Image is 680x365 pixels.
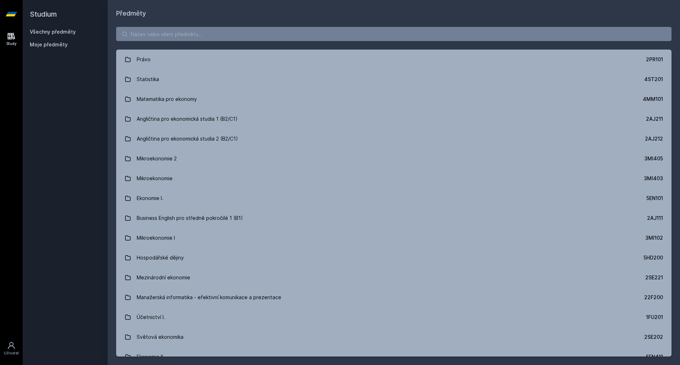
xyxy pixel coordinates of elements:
div: 5EN411 [646,353,663,360]
div: 3MI403 [644,175,663,182]
div: Business English pro středně pokročilé 1 (B1) [137,211,243,225]
a: Study [1,28,21,50]
div: Matematika pro ekonomy [137,92,197,106]
a: Statistika 4ST201 [116,69,671,89]
div: Uživatel [4,350,19,356]
div: Study [6,41,17,46]
div: Hospodářské dějiny [137,251,184,265]
div: Mikroekonomie 2 [137,152,177,166]
div: Angličtina pro ekonomická studia 2 (B2/C1) [137,132,238,146]
div: 2SE221 [645,274,663,281]
div: Světová ekonomika [137,330,183,344]
div: 2AJ211 [646,115,663,122]
a: Mikroekonomie 3MI403 [116,169,671,188]
div: Právo [137,52,151,67]
div: 3MI405 [644,155,663,162]
a: Angličtina pro ekonomická studia 2 (B2/C1) 2AJ212 [116,129,671,149]
a: Mikroekonomie I 3MI102 [116,228,671,248]
a: Hospodářské dějiny 5HD200 [116,248,671,268]
a: Matematika pro ekonomy 4MM101 [116,89,671,109]
div: 4MM101 [643,96,663,103]
div: 2AJ212 [645,135,663,142]
div: 2SE202 [644,333,663,341]
div: Mezinárodní ekonomie [137,270,190,285]
a: Účetnictví I. 1FU201 [116,307,671,327]
div: Mikroekonomie [137,171,172,186]
div: Statistika [137,72,159,86]
div: 5HD200 [644,254,663,261]
a: Světová ekonomika 2SE202 [116,327,671,347]
a: Manažerská informatika - efektivní komunikace a prezentace 22F200 [116,287,671,307]
h1: Předměty [116,8,671,18]
a: Mikroekonomie 2 3MI405 [116,149,671,169]
div: 4ST201 [644,76,663,83]
span: Moje předměty [30,41,68,48]
div: Ekonomie II. [137,350,164,364]
div: Angličtina pro ekonomická studia 1 (B2/C1) [137,112,238,126]
a: Mezinárodní ekonomie 2SE221 [116,268,671,287]
div: 2AJ111 [647,215,663,222]
a: Angličtina pro ekonomická studia 1 (B2/C1) 2AJ211 [116,109,671,129]
a: Právo 2PR101 [116,50,671,69]
div: Účetnictví I. [137,310,165,324]
div: Manažerská informatika - efektivní komunikace a prezentace [137,290,281,304]
div: 1FU201 [646,314,663,321]
a: Business English pro středně pokročilé 1 (B1) 2AJ111 [116,208,671,228]
a: Uživatel [1,338,21,359]
div: 3MI102 [645,234,663,241]
div: Mikroekonomie I [137,231,175,245]
div: 2PR101 [646,56,663,63]
input: Název nebo ident předmětu… [116,27,671,41]
div: 22F200 [644,294,663,301]
a: Ekonomie I. 5EN101 [116,188,671,208]
div: Ekonomie I. [137,191,163,205]
a: Všechny předměty [30,29,76,35]
div: 5EN101 [646,195,663,202]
